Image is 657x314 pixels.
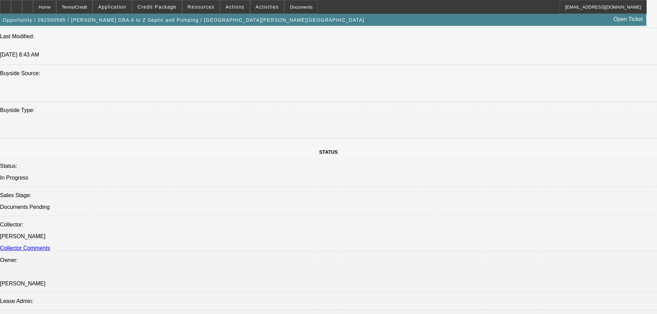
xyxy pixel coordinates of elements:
button: Activities [250,0,284,13]
button: Resources [182,0,220,13]
button: Credit Package [132,0,182,13]
span: Credit Package [138,4,177,10]
span: Opportunity / 092500595 / [PERSON_NAME] DBA A to Z Septic and Pumping / [GEOGRAPHIC_DATA][PERSON_... [3,17,365,23]
span: Application [98,4,126,10]
span: Activities [256,4,279,10]
a: Open Ticket [611,13,646,25]
span: Resources [188,4,215,10]
button: Application [93,0,131,13]
button: Actions [220,0,250,13]
span: Actions [226,4,245,10]
span: STATUS [319,149,338,155]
